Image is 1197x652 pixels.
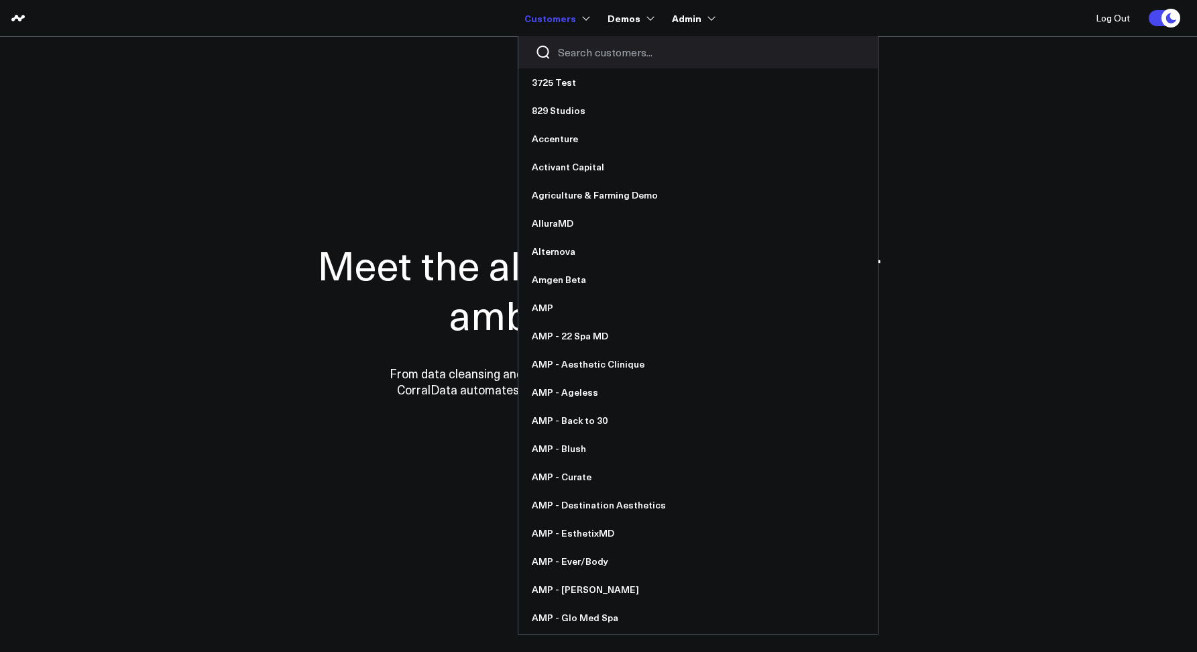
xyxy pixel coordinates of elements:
a: AMP - 22 Spa MD [518,322,878,350]
a: AMP [518,294,878,322]
a: AMP - Destination Aesthetics [518,491,878,519]
a: Admin [672,6,713,30]
a: Activant Capital [518,153,878,181]
a: AMP - Back to 30 [518,406,878,435]
a: AMP - EsthetixMD [518,519,878,547]
a: Amgen Beta [518,266,878,294]
input: Search customers input [558,45,861,60]
a: AlluraMD [518,209,878,237]
a: AMP - Glo Med Spa [518,604,878,632]
a: Agriculture & Farming Demo [518,181,878,209]
a: Accenture [518,125,878,153]
a: 829 Studios [518,97,878,125]
button: Search customers button [535,44,551,60]
a: AMP - Ageless [518,378,878,406]
a: Customers [524,6,587,30]
a: AMP - Ever/Body [518,547,878,576]
a: AMP - [PERSON_NAME] [518,576,878,604]
a: Demos [608,6,652,30]
a: AMP - Curate [518,463,878,491]
a: Alternova [518,237,878,266]
a: AMP - Aesthetic Clinique [518,350,878,378]
a: AMP - Blush [518,435,878,463]
p: From data cleansing and integration to personalized dashboards and insights, CorralData automates... [361,366,837,398]
h1: Meet the all-in-one data hub for ambitious teams [270,239,927,339]
a: 3725 Test [518,68,878,97]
